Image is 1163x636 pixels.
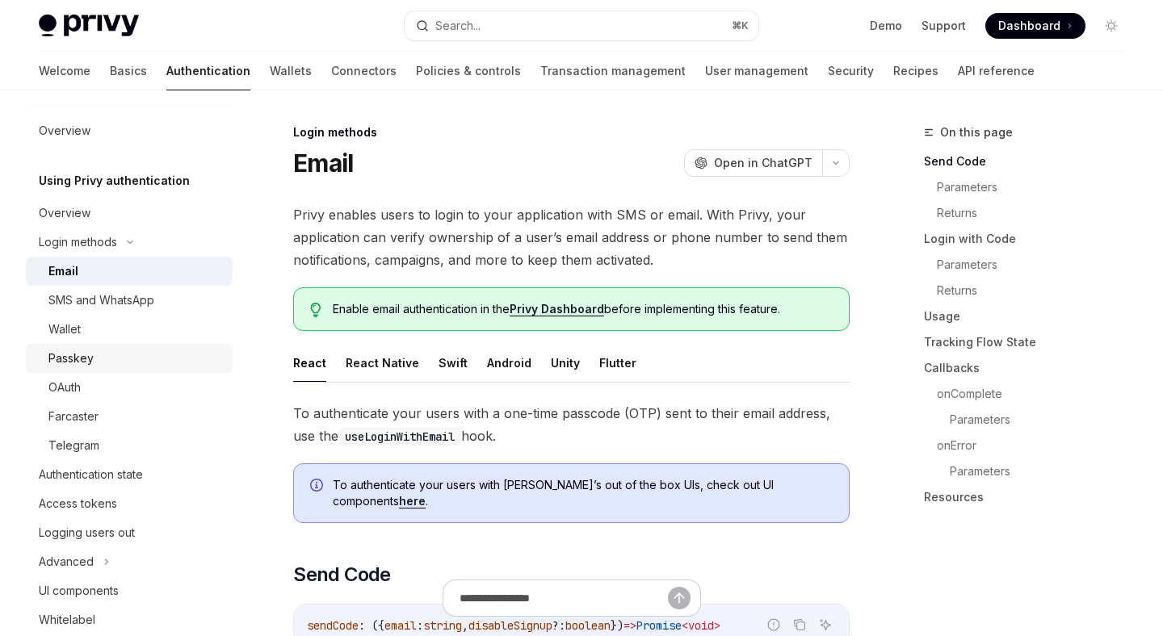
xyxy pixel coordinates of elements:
[26,402,233,431] a: Farcaster
[998,18,1060,34] span: Dashboard
[26,116,233,145] a: Overview
[26,286,233,315] a: SMS and WhatsApp
[26,518,233,547] a: Logging users out
[166,52,250,90] a: Authentication
[940,123,1013,142] span: On this page
[684,149,822,177] button: Open in ChatGPT
[399,494,426,508] a: here
[293,149,353,178] h1: Email
[714,155,812,171] span: Open in ChatGPT
[924,149,1137,174] a: Send Code
[985,13,1085,39] a: Dashboard
[937,174,1137,200] a: Parameters
[39,552,94,571] div: Advanced
[48,320,81,339] div: Wallet
[39,171,190,190] h5: Using Privy authentication
[338,428,461,446] code: useLoginWithEmail
[487,344,531,382] button: Android
[270,52,312,90] a: Wallets
[924,303,1137,329] a: Usage
[924,329,1137,355] a: Tracking Flow State
[893,52,938,90] a: Recipes
[26,605,233,634] a: Whitelabel
[48,262,78,281] div: Email
[26,373,233,402] a: OAuth
[48,349,94,368] div: Passkey
[293,203,850,271] span: Privy enables users to login to your application with SMS or email. With Privy, your application ...
[39,581,119,600] div: UI components
[705,52,808,90] a: User management
[439,344,468,382] button: Swift
[924,226,1137,252] a: Login with Code
[26,199,233,228] a: Overview
[39,610,95,630] div: Whitelabel
[950,458,1137,484] a: Parameters
[26,344,233,373] a: Passkey
[26,460,233,489] a: Authentication state
[1098,13,1124,39] button: Toggle dark mode
[924,484,1137,510] a: Resources
[110,52,147,90] a: Basics
[551,344,580,382] button: Unity
[922,18,966,34] a: Support
[293,402,850,447] span: To authenticate your users with a one-time passcode (OTP) sent to their email address, use the hook.
[958,52,1035,90] a: API reference
[39,15,139,37] img: light logo
[937,433,1137,458] a: onError
[48,407,99,426] div: Farcaster
[870,18,902,34] a: Demo
[39,465,143,484] div: Authentication state
[333,301,833,317] span: Enable email authentication in the before implementing this feature.
[26,431,233,460] a: Telegram
[331,52,397,90] a: Connectors
[26,315,233,344] a: Wallet
[937,381,1137,407] a: onComplete
[293,562,391,588] span: Send Code
[293,124,850,140] div: Login methods
[293,344,326,382] button: React
[950,407,1137,433] a: Parameters
[599,344,636,382] button: Flutter
[39,523,135,542] div: Logging users out
[924,355,1137,381] a: Callbacks
[48,378,81,397] div: OAuth
[405,11,758,40] button: Search...⌘K
[416,52,521,90] a: Policies & controls
[310,303,321,317] svg: Tip
[39,121,90,140] div: Overview
[937,200,1137,226] a: Returns
[39,494,117,513] div: Access tokens
[937,252,1137,278] a: Parameters
[48,291,154,310] div: SMS and WhatsApp
[26,489,233,518] a: Access tokens
[828,52,874,90] a: Security
[39,203,90,223] div: Overview
[39,52,90,90] a: Welcome
[26,576,233,605] a: UI components
[937,278,1137,303] a: Returns
[333,477,833,509] span: To authenticate your users with [PERSON_NAME]’s out of the box UIs, check out UI components .
[48,436,99,455] div: Telegram
[39,232,117,252] div: Login methods
[26,257,233,286] a: Email
[510,302,604,316] a: Privy Dashboard
[668,587,691,609] button: Send message
[540,52,686,90] a: Transaction management
[732,19,749,32] span: ⌘ K
[435,16,481,36] div: Search...
[310,479,326,495] svg: Info
[346,344,419,382] button: React Native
